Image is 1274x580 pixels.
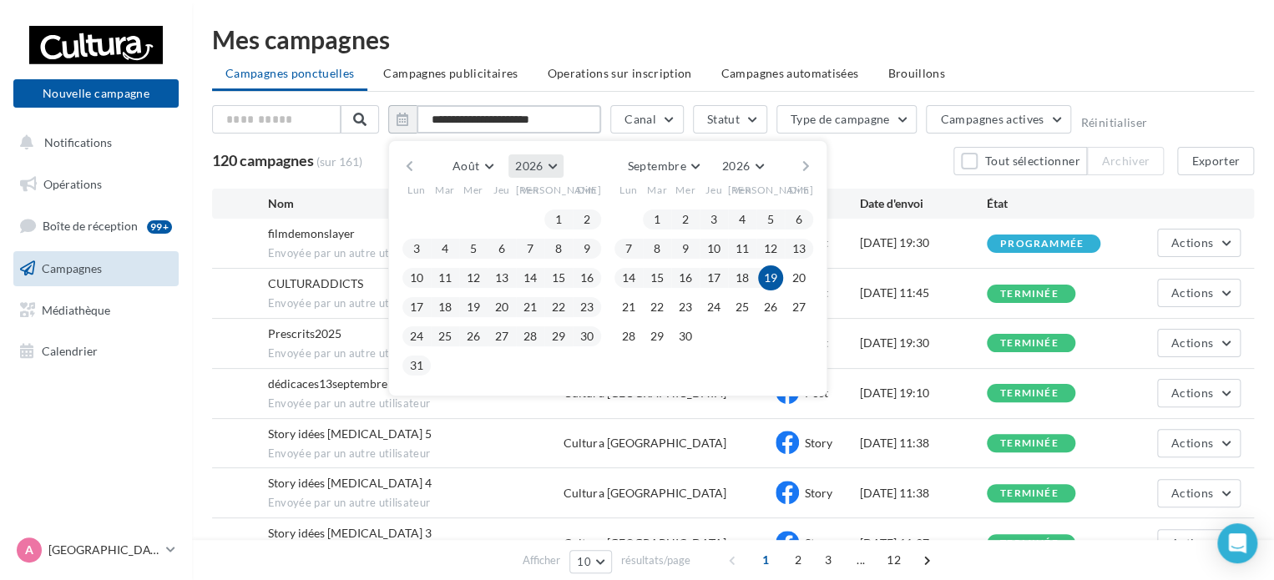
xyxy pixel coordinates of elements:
[43,219,138,233] span: Boîte de réception
[860,235,987,251] div: [DATE] 19:30
[785,547,811,573] span: 2
[786,265,811,290] button: 20
[268,376,387,391] span: dédicaces13septembre
[518,324,543,349] button: 28
[673,295,698,320] button: 23
[546,236,571,261] button: 8
[758,207,783,232] button: 5
[268,446,564,461] span: Envoyée par un autre utilisateur
[1157,279,1241,307] button: Actions
[518,295,543,320] button: 21
[616,324,641,349] button: 28
[461,265,486,290] button: 12
[1000,538,1059,549] div: terminée
[758,295,783,320] button: 26
[616,236,641,261] button: 7
[610,105,684,134] button: Canal
[432,265,458,290] button: 11
[268,246,564,261] span: Envoyée par un autre utilisateur
[1177,147,1254,175] button: Exporter
[268,496,564,511] span: Envoyée par un autre utilisateur
[42,302,110,316] span: Médiathèque
[1157,229,1241,257] button: Actions
[701,236,726,261] button: 10
[489,236,514,261] button: 6
[43,177,102,191] span: Opérations
[1171,386,1213,400] span: Actions
[693,105,767,134] button: Statut
[730,236,755,261] button: 11
[860,485,987,502] div: [DATE] 11:38
[887,66,945,80] span: Brouillons
[268,195,564,212] div: Nom
[1000,388,1059,399] div: terminée
[493,183,510,197] span: Jeu
[268,346,564,361] span: Envoyée par un autre utilisateur
[722,159,750,173] span: 2026
[564,535,725,552] div: Cultura [GEOGRAPHIC_DATA]
[645,295,670,320] button: 22
[926,105,1071,134] button: Campagnes actives
[452,159,479,173] span: Août
[446,154,499,178] button: Août
[1157,429,1241,457] button: Actions
[268,296,564,311] span: Envoyée par un autre utilisateur
[383,66,518,80] span: Campagnes publicitaires
[786,236,811,261] button: 13
[1171,436,1213,450] span: Actions
[1000,488,1059,499] div: terminée
[1000,438,1059,449] div: terminée
[715,154,770,178] button: 2026
[577,555,591,568] span: 10
[574,265,599,290] button: 16
[577,183,597,197] span: Dim
[645,236,670,261] button: 8
[546,265,571,290] button: 15
[574,324,599,349] button: 30
[1157,529,1241,557] button: Actions
[987,195,1114,212] div: État
[10,251,182,286] a: Campagnes
[673,207,698,232] button: 2
[1087,147,1164,175] button: Archiver
[805,486,832,500] span: Story
[776,105,918,134] button: Type de campagne
[407,183,426,197] span: Lun
[13,534,179,566] a: A [GEOGRAPHIC_DATA]
[673,265,698,290] button: 16
[546,295,571,320] button: 22
[675,183,695,197] span: Mer
[621,154,706,178] button: Septembre
[489,324,514,349] button: 27
[758,236,783,261] button: 12
[673,324,698,349] button: 30
[546,324,571,349] button: 29
[1000,239,1084,250] div: programmée
[730,265,755,290] button: 18
[268,226,355,240] span: filmdemonslayer
[805,436,832,450] span: Story
[860,335,987,351] div: [DATE] 19:30
[212,27,1254,52] div: Mes campagnes
[508,154,563,178] button: 2026
[647,183,667,197] span: Mar
[147,220,172,234] div: 99+
[1217,523,1257,563] div: Open Intercom Messenger
[1000,289,1059,300] div: terminée
[44,135,112,149] span: Notifications
[461,236,486,261] button: 5
[268,276,363,290] span: CULTURADDICTS
[489,295,514,320] button: 20
[616,265,641,290] button: 14
[268,476,432,490] span: Story idées PCE 4
[752,547,779,573] span: 1
[953,147,1087,175] button: Tout sélectionner
[13,79,179,108] button: Nouvelle campagne
[1157,379,1241,407] button: Actions
[705,183,722,197] span: Jeu
[1171,536,1213,550] span: Actions
[645,265,670,290] button: 15
[404,353,429,378] button: 31
[805,536,832,550] span: Story
[645,207,670,232] button: 1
